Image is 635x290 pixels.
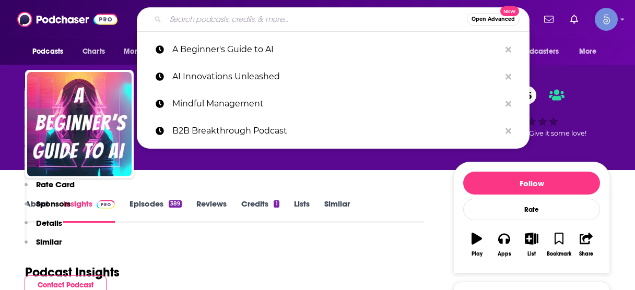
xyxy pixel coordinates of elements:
[137,117,530,144] a: B2B Breakthrough Podcast
[540,10,558,28] a: Show notifications dropdown
[477,129,586,137] span: Good podcast? Give it some love!
[566,10,582,28] a: Show notifications dropdown
[509,44,559,59] span: For Podcasters
[490,226,518,263] button: Apps
[579,44,597,59] span: More
[36,199,70,209] p: Sponsors
[25,218,62,237] button: Details
[547,251,571,257] div: Bookmark
[172,90,500,117] p: Mindful Management
[25,199,70,218] button: Sponsors
[83,44,105,59] span: Charts
[124,44,161,59] span: Monitoring
[166,11,467,28] input: Search podcasts, credits, & more...
[498,251,511,257] div: Apps
[137,63,530,90] a: AI Innovations Unleashed
[137,36,530,63] a: A Beginner's Guide to AI
[25,42,77,62] button: open menu
[453,79,610,144] div: 65Good podcast? Give it some love!
[32,44,63,59] span: Podcasts
[502,42,574,62] button: open menu
[137,7,530,31] div: Search podcasts, credits, & more...
[241,199,279,223] a: Credits1
[76,42,111,62] a: Charts
[573,226,600,263] button: Share
[472,251,483,257] div: Play
[294,199,310,223] a: Lists
[196,199,227,223] a: Reviews
[500,6,519,16] span: New
[27,72,132,176] img: A Beginner's Guide to AI
[518,226,545,263] button: List
[467,13,520,26] button: Open AdvancedNew
[595,8,618,31] img: User Profile
[172,117,500,144] p: B2B Breakthrough Podcast
[572,42,610,62] button: open menu
[579,251,593,257] div: Share
[595,8,618,31] button: Show profile menu
[527,251,536,257] div: List
[172,63,500,90] p: AI Innovations Unleashed
[324,199,350,223] a: Similar
[17,9,117,29] img: Podchaser - Follow, Share and Rate Podcasts
[25,237,62,256] button: Similar
[545,226,572,263] button: Bookmark
[116,42,174,62] button: open menu
[472,17,515,22] span: Open Advanced
[463,226,490,263] button: Play
[274,200,279,208] div: 1
[137,90,530,117] a: Mindful Management
[172,36,500,63] p: A Beginner's Guide to AI
[169,200,182,208] div: 389
[36,218,62,228] p: Details
[463,199,600,220] div: Rate
[463,172,600,195] button: Follow
[595,8,618,31] span: Logged in as Spiral5-G1
[130,199,182,223] a: Episodes389
[36,237,62,247] p: Similar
